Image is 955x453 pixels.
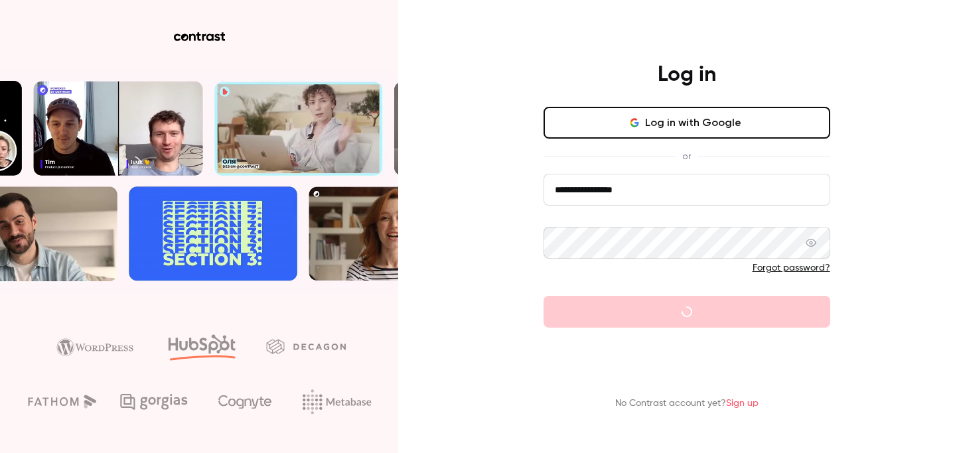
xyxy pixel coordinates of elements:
img: decagon [266,339,346,354]
p: No Contrast account yet? [615,397,759,411]
span: or [676,149,698,163]
button: Log in with Google [544,107,830,139]
a: Sign up [726,399,759,408]
a: Forgot password? [753,263,830,273]
h4: Log in [658,62,716,88]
